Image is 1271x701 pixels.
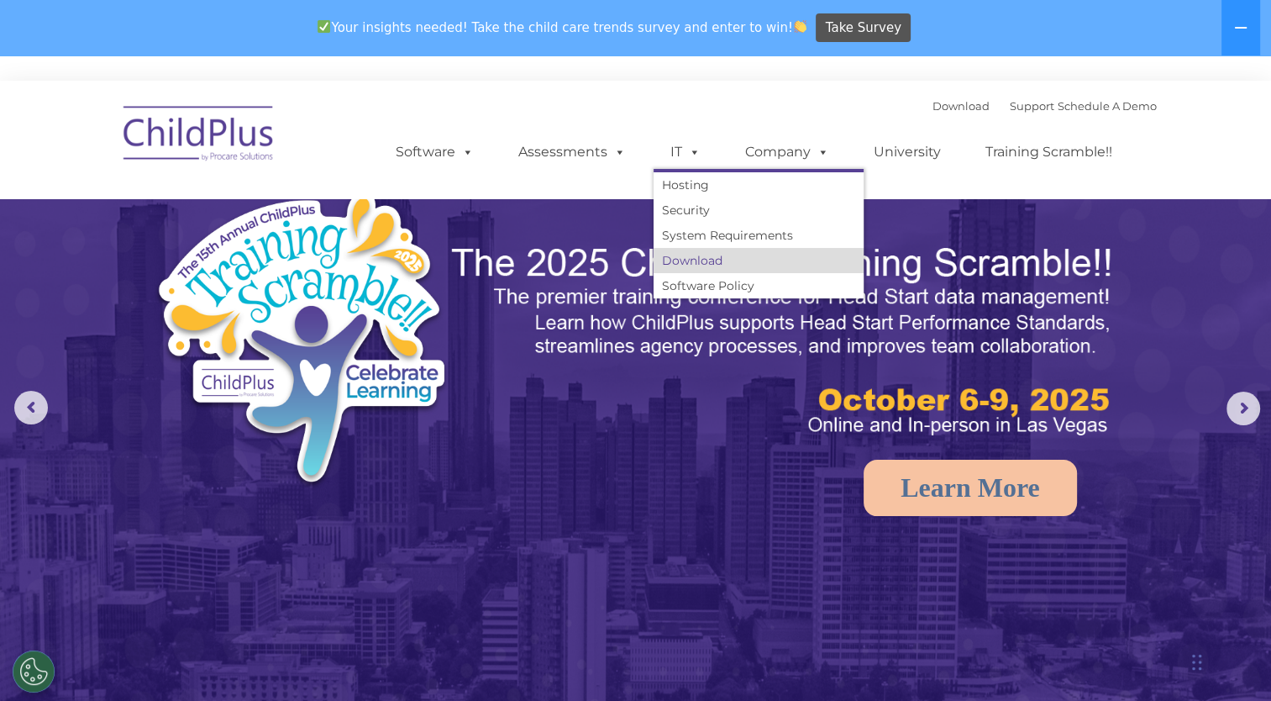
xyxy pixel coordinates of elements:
[654,248,864,273] a: Download
[13,651,55,693] button: Cookies Settings
[857,135,958,169] a: University
[234,111,285,124] span: Last name
[115,94,283,178] img: ChildPlus by Procare Solutions
[1187,620,1271,701] iframe: Chat Widget
[379,135,491,169] a: Software
[654,172,864,198] a: Hosting
[654,198,864,223] a: Security
[318,20,330,33] img: ✅
[932,99,1157,113] font: |
[969,135,1129,169] a: Training Scramble!!
[932,99,990,113] a: Download
[728,135,846,169] a: Company
[654,273,864,298] a: Software Policy
[826,13,901,43] span: Take Survey
[816,13,911,43] a: Take Survey
[1058,99,1157,113] a: Schedule A Demo
[654,223,864,248] a: System Requirements
[654,135,717,169] a: IT
[502,135,643,169] a: Assessments
[311,11,814,44] span: Your insights needed! Take the child care trends survey and enter to win!
[234,180,305,192] span: Phone number
[794,20,806,33] img: 👏
[864,460,1077,516] a: Learn More
[1192,637,1202,688] div: Drag
[1010,99,1054,113] a: Support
